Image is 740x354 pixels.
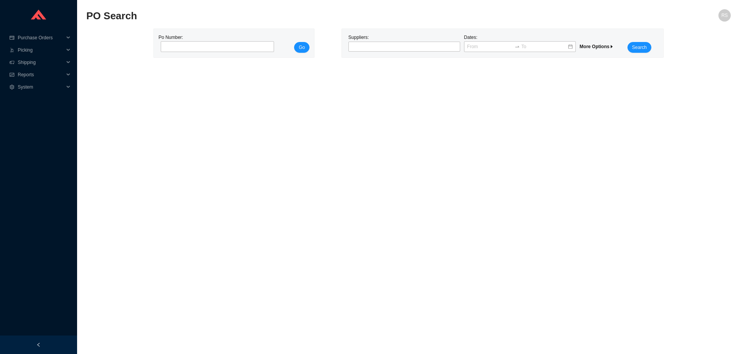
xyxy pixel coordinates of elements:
span: swap-right [515,44,520,49]
span: More Options [580,44,614,49]
div: Po Number: [158,34,272,53]
span: left [36,342,41,347]
input: From [467,43,513,50]
span: Picking [18,44,64,56]
button: Go [294,42,309,53]
div: Suppliers: [346,34,462,53]
span: Go [299,44,305,51]
span: System [18,81,64,93]
h2: PO Search [86,9,570,23]
span: Reports [18,69,64,81]
span: Shipping [18,56,64,69]
span: fund [9,72,15,77]
span: Search [632,44,647,51]
input: To [521,43,567,50]
span: setting [9,85,15,89]
span: Purchase Orders [18,32,64,44]
span: credit-card [9,35,15,40]
span: RS [721,9,728,22]
div: Dates: [462,34,578,53]
span: to [515,44,520,49]
button: Search [627,42,651,53]
span: caret-right [609,44,614,49]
